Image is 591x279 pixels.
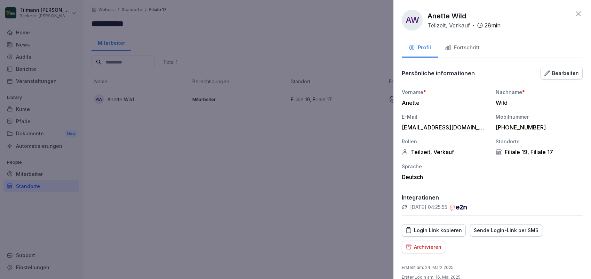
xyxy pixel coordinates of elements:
[496,149,583,155] div: Filiale 19, Filiale 17
[496,113,583,120] div: Mobilnummer
[402,39,438,58] button: Profil
[445,44,480,52] div: Fortschritt
[544,69,579,77] div: Bearbeiten
[474,227,538,234] div: Sende Login-Link per SMS
[402,149,489,155] div: Teilzeit, Verkauf
[402,10,423,31] div: AW
[485,21,501,29] p: 28 min
[402,163,489,170] div: Sprache
[410,204,447,211] p: [DATE] 04:25:55
[438,39,487,58] button: Fortschritt
[402,224,466,237] button: Login Link kopieren
[409,44,431,52] div: Profil
[402,113,489,120] div: E-Mail
[428,11,466,21] p: Anette Wild
[402,264,454,271] p: Erstellt am : 24. März 2025
[402,70,475,77] p: Persönliche informationen
[406,227,462,234] div: Login Link kopieren
[406,243,441,251] div: Archivieren
[428,21,470,29] p: Teilzeit, Verkauf
[496,124,579,131] div: [PHONE_NUMBER]
[402,88,489,96] div: Vorname
[402,241,445,253] button: Archivieren
[450,204,467,211] img: e2n.png
[496,99,579,106] div: Wild
[402,194,583,201] p: Integrationen
[470,224,542,237] button: Sende Login-Link per SMS
[402,174,489,180] div: Deutsch
[402,138,489,145] div: Rollen
[402,124,485,131] div: [EMAIL_ADDRESS][DOMAIN_NAME]
[496,138,583,145] div: Standorte
[541,67,583,79] button: Bearbeiten
[402,99,485,106] div: Anette
[428,21,501,29] div: ·
[496,88,583,96] div: Nachname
